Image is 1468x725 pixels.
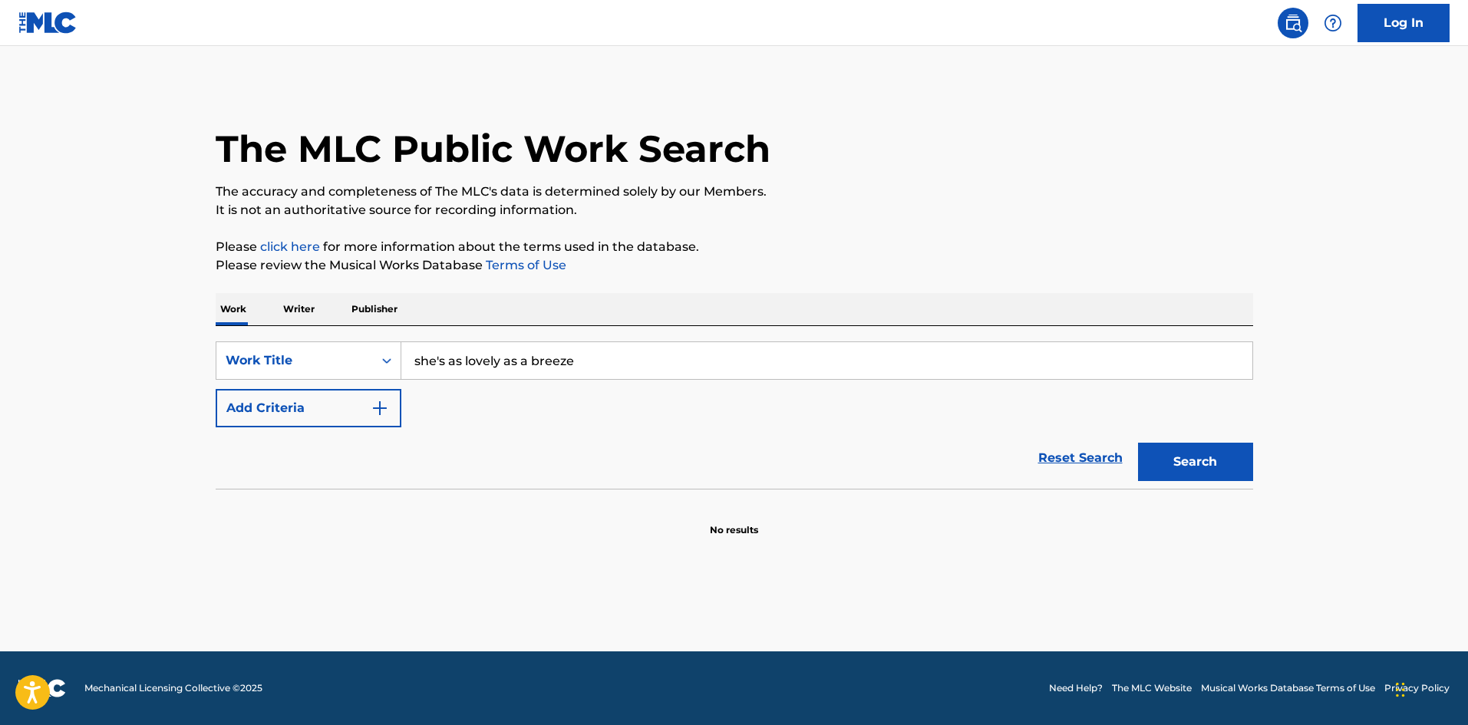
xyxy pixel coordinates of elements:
[1138,443,1253,481] button: Search
[216,201,1253,219] p: It is not an authoritative source for recording information.
[226,351,364,370] div: Work Title
[216,293,251,325] p: Work
[1396,667,1405,713] div: Drag
[216,256,1253,275] p: Please review the Musical Works Database
[216,238,1253,256] p: Please for more information about the terms used in the database.
[483,258,566,272] a: Terms of Use
[1112,681,1192,695] a: The MLC Website
[260,239,320,254] a: click here
[279,293,319,325] p: Writer
[1278,8,1308,38] a: Public Search
[216,389,401,427] button: Add Criteria
[216,341,1253,489] form: Search Form
[1031,441,1130,475] a: Reset Search
[216,183,1253,201] p: The accuracy and completeness of The MLC's data is determined solely by our Members.
[1049,681,1103,695] a: Need Help?
[1384,681,1450,695] a: Privacy Policy
[1284,14,1302,32] img: search
[216,126,770,172] h1: The MLC Public Work Search
[18,679,66,697] img: logo
[1391,651,1468,725] iframe: Chat Widget
[1201,681,1375,695] a: Musical Works Database Terms of Use
[371,399,389,417] img: 9d2ae6d4665cec9f34b9.svg
[18,12,78,34] img: MLC Logo
[1357,4,1450,42] a: Log In
[347,293,402,325] p: Publisher
[1324,14,1342,32] img: help
[84,681,262,695] span: Mechanical Licensing Collective © 2025
[710,505,758,537] p: No results
[1318,8,1348,38] div: Help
